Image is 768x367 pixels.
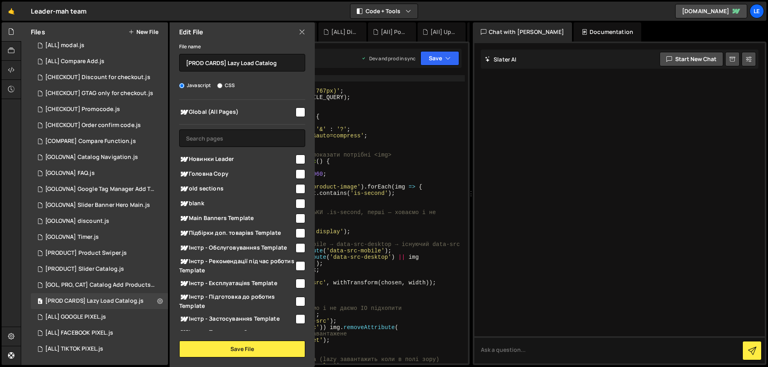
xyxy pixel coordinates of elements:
div: [PRODUCT] Slider Catalog.js [45,266,124,273]
h2: Edit File [179,28,203,36]
button: Save File [179,341,305,357]
div: [COMPARE] Compare Function.js [45,138,136,145]
div: 16298/44976.js [31,38,168,54]
input: Search pages [179,129,305,147]
div: 16298/44463.js [31,165,168,181]
div: [GOLOVNA] Slider Banner Hero Main.js [45,202,150,209]
div: 16298/44466.js [31,213,168,229]
div: 16298/45144.js [31,101,168,117]
span: Інстр - Експлуатаціяs Template [179,279,294,288]
div: Chat with [PERSON_NAME] [473,22,572,42]
div: 16298/45143.js [31,85,168,101]
div: [GOLOVNA] discount.js [45,218,109,225]
a: [DOMAIN_NAME] [675,4,747,18]
span: old sections [179,184,294,194]
div: 16298/44879.js [31,117,168,133]
span: Підбірки доп. товарівs Template [179,228,294,238]
div: 16298/44400.js [31,229,168,245]
div: [All] Poriv/Saved-core.js [381,28,406,36]
input: Name [179,54,305,71]
span: Інстр - Рекомендації під час роботиs Template [179,257,294,274]
div: 16298/44401.js [31,197,168,213]
span: Main Banners Template [179,214,294,223]
span: Новинки Leader [179,155,294,164]
a: Le [750,4,764,18]
button: Start new chat [660,52,723,66]
label: Javascript [179,81,211,89]
div: 16298/44828.js [31,261,168,277]
span: Інстр - Підготовка до роботиs Template [179,292,294,310]
div: [ALL] Discount for items.js [331,28,357,36]
input: CSS [217,83,222,88]
div: 16298/44855.js [31,149,168,165]
div: [CHECKOUT] Discount for checkout.js [45,74,150,81]
label: File name [179,43,201,51]
div: 16298/44845.js [31,277,171,293]
span: blank [179,199,294,208]
div: 16298/44469.js [31,181,171,197]
div: [GOLOVNA] FAQ.js [45,170,95,177]
div: 16298/45098.js [31,54,168,69]
span: Global (All Pages) [179,107,294,117]
div: [GOLOVNA] Google Tag Manager Add To Cart.js [45,186,156,193]
h2: Files [31,28,45,36]
button: Code + Tools [350,4,418,18]
button: Save [420,51,459,65]
div: 16298/45048.js [31,309,168,325]
span: 6 [38,299,42,305]
div: [CHECKOUT] GTAG only for checkout.js [45,90,153,97]
div: [GOL, PRO, CAT] Catalog Add Products.js [45,282,156,289]
div: 16298/45243.js [31,69,168,85]
div: 16298/44406.js [31,293,168,309]
div: [ALL] GOOGLE PIXEL.js [45,313,106,321]
a: 🤙 [2,2,21,21]
div: 16298/45049.js [31,341,168,357]
div: [CHECKOUT] Promocode.js [45,106,120,113]
span: Інстр - Принцип роботи інструментуs Template [179,328,294,345]
input: Javascript [179,83,184,88]
div: [ALL] modal.js [45,42,84,49]
div: [CHECKOUT] Order confirm code.js [45,122,141,129]
button: New File [128,29,158,35]
div: Documentation [574,22,641,42]
span: Головна Copy [179,169,294,179]
div: [PROD CARDS] Lazy Load Catalog.js [45,298,144,305]
div: [ALL] TIKTOK PIXEL.js [45,345,103,353]
label: CSS [217,81,235,89]
div: [ALL] FACEBOOK PIXEL.js [45,329,113,337]
div: [GOLOVNA] Timer.js [45,234,99,241]
div: [PRODUCT] Product Swiper.js [45,250,127,257]
div: 16298/45065.js [31,133,168,149]
div: [GOLOVNA] Catalog Navigation.js [45,154,138,161]
div: 16298/45047.js [31,325,168,341]
div: Leader-mah team [31,6,86,16]
div: 16298/44405.js [31,245,168,261]
span: Інстр - Застосуванняs Template [179,314,294,324]
div: [All] Update counters saved/poriv.js [430,28,456,36]
div: Dev and prod in sync [361,55,416,62]
h2: Slater AI [485,56,517,63]
div: [ALL] Compare Add.js [45,58,104,65]
span: Інстр - Обслуговуванняs Template [179,243,294,253]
